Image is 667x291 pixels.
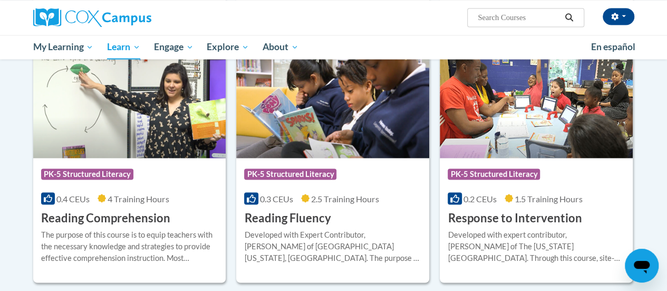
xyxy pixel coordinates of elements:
span: 0.2 CEUs [463,193,497,203]
img: Course Logo [440,50,633,158]
span: PK-5 Structured Literacy [244,168,336,179]
h3: Reading Comprehension [41,210,170,226]
span: PK-5 Structured Literacy [448,168,540,179]
a: My Learning [26,35,101,59]
div: Main menu [25,35,642,59]
div: The purpose of this course is to equip teachers with the necessary knowledge and strategies to pr... [41,229,218,264]
span: 0.3 CEUs [260,193,293,203]
span: Engage [154,41,194,53]
span: 1.5 Training Hours [515,193,583,203]
span: 0.4 CEUs [56,193,90,203]
a: Course LogoPK-5 Structured Literacy0.4 CEUs4 Training Hours Reading ComprehensionThe purpose of t... [33,50,226,283]
a: Engage [147,35,200,59]
a: Learn [100,35,147,59]
span: Learn [107,41,140,53]
img: Cox Campus [33,8,151,27]
img: Course Logo [33,50,226,158]
iframe: Button to launch messaging window [625,249,659,283]
div: Developed with Expert Contributor, [PERSON_NAME] of [GEOGRAPHIC_DATA][US_STATE], [GEOGRAPHIC_DATA... [244,229,421,264]
img: Course Logo [236,50,429,158]
span: About [263,41,298,53]
span: 4 Training Hours [108,193,169,203]
a: En español [584,36,642,58]
span: Explore [207,41,249,53]
div: Developed with expert contributor, [PERSON_NAME] of The [US_STATE][GEOGRAPHIC_DATA]. Through this... [448,229,625,264]
a: Course LogoPK-5 Structured Literacy0.3 CEUs2.5 Training Hours Reading FluencyDeveloped with Exper... [236,50,429,283]
a: Explore [200,35,256,59]
span: En español [591,41,635,52]
input: Search Courses [477,11,561,24]
span: 2.5 Training Hours [311,193,379,203]
h3: Response to Intervention [448,210,582,226]
a: About [256,35,305,59]
a: Cox Campus [33,8,223,27]
h3: Reading Fluency [244,210,331,226]
button: Account Settings [603,8,634,25]
span: My Learning [33,41,93,53]
a: Course LogoPK-5 Structured Literacy0.2 CEUs1.5 Training Hours Response to InterventionDeveloped w... [440,50,633,283]
button: Search [561,11,577,24]
span: PK-5 Structured Literacy [41,168,133,179]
